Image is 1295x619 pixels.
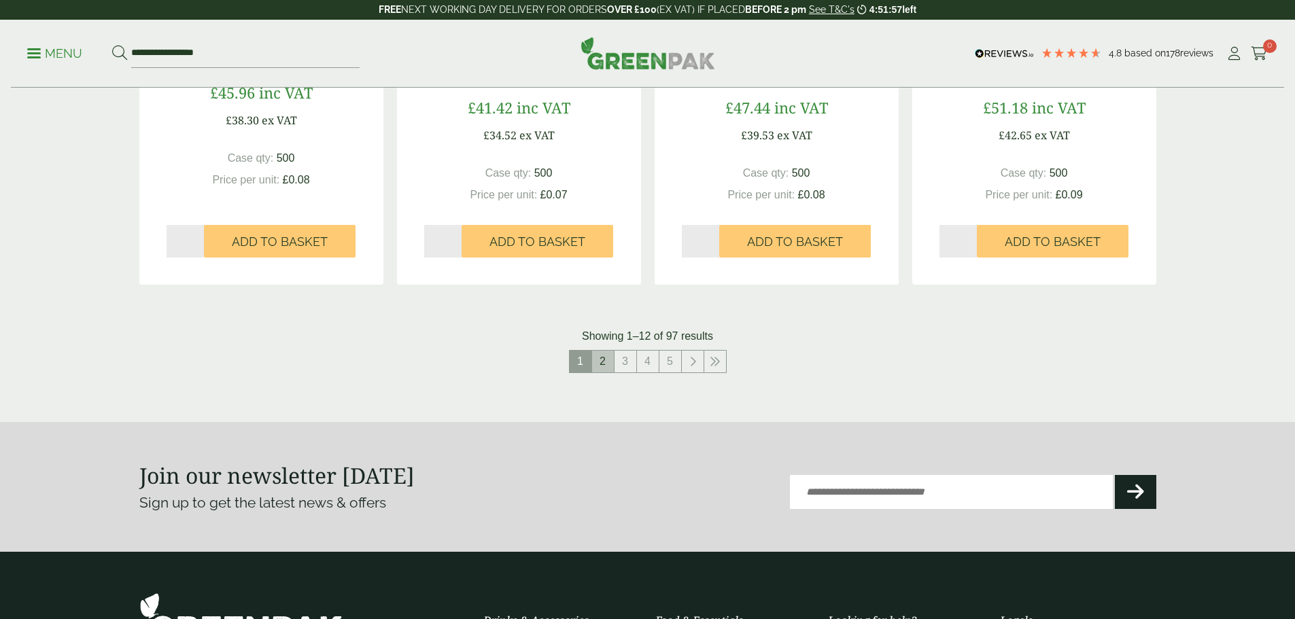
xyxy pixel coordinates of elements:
[1056,189,1083,200] span: £0.09
[519,128,555,143] span: ex VAT
[745,4,806,15] strong: BEFORE 2 pm
[607,4,657,15] strong: OVER £100
[977,225,1128,258] button: Add to Basket
[582,328,713,344] p: Showing 1–12 of 97 results
[975,49,1034,58] img: REVIEWS.io
[27,46,82,62] p: Menu
[902,4,916,15] span: left
[226,113,259,128] span: £38.30
[277,152,295,164] span: 500
[462,225,613,258] button: Add to Basket
[1001,167,1047,179] span: Case qty:
[1032,97,1086,118] span: inc VAT
[743,167,789,179] span: Case qty:
[540,189,568,200] span: £0.07
[262,113,297,128] span: ex VAT
[741,128,774,143] span: £39.53
[379,4,401,15] strong: FREE
[747,234,843,249] span: Add to Basket
[659,351,681,372] a: 5
[719,225,871,258] button: Add to Basket
[792,167,810,179] span: 500
[869,4,902,15] span: 4:51:57
[27,46,82,59] a: Menu
[259,82,313,103] span: inc VAT
[1124,48,1166,58] span: Based on
[228,152,274,164] span: Case qty:
[777,128,812,143] span: ex VAT
[517,97,570,118] span: inc VAT
[534,167,553,179] span: 500
[489,234,585,249] span: Add to Basket
[470,189,537,200] span: Price per unit:
[774,97,828,118] span: inc VAT
[985,189,1052,200] span: Price per unit:
[798,189,825,200] span: £0.08
[725,97,770,118] span: £47.44
[1041,47,1102,59] div: 4.78 Stars
[485,167,532,179] span: Case qty:
[283,174,310,185] span: £0.08
[999,128,1032,143] span: £42.65
[809,4,854,15] a: See T&C's
[637,351,659,372] a: 4
[139,461,415,490] strong: Join our newsletter [DATE]
[1050,167,1068,179] span: 500
[212,174,279,185] span: Price per unit:
[204,225,356,258] button: Add to Basket
[615,351,636,372] a: 3
[727,189,795,200] span: Price per unit:
[232,234,328,249] span: Add to Basket
[1166,48,1180,58] span: 178
[210,82,255,103] span: £45.96
[592,351,614,372] a: 2
[483,128,517,143] span: £34.52
[1251,43,1268,64] a: 0
[570,351,591,372] span: 1
[581,37,715,69] img: GreenPak Supplies
[1109,48,1124,58] span: 4.8
[1226,47,1243,60] i: My Account
[139,492,597,514] p: Sign up to get the latest news & offers
[983,97,1028,118] span: £51.18
[1180,48,1213,58] span: reviews
[1263,39,1277,53] span: 0
[1251,47,1268,60] i: Cart
[468,97,513,118] span: £41.42
[1005,234,1101,249] span: Add to Basket
[1035,128,1070,143] span: ex VAT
